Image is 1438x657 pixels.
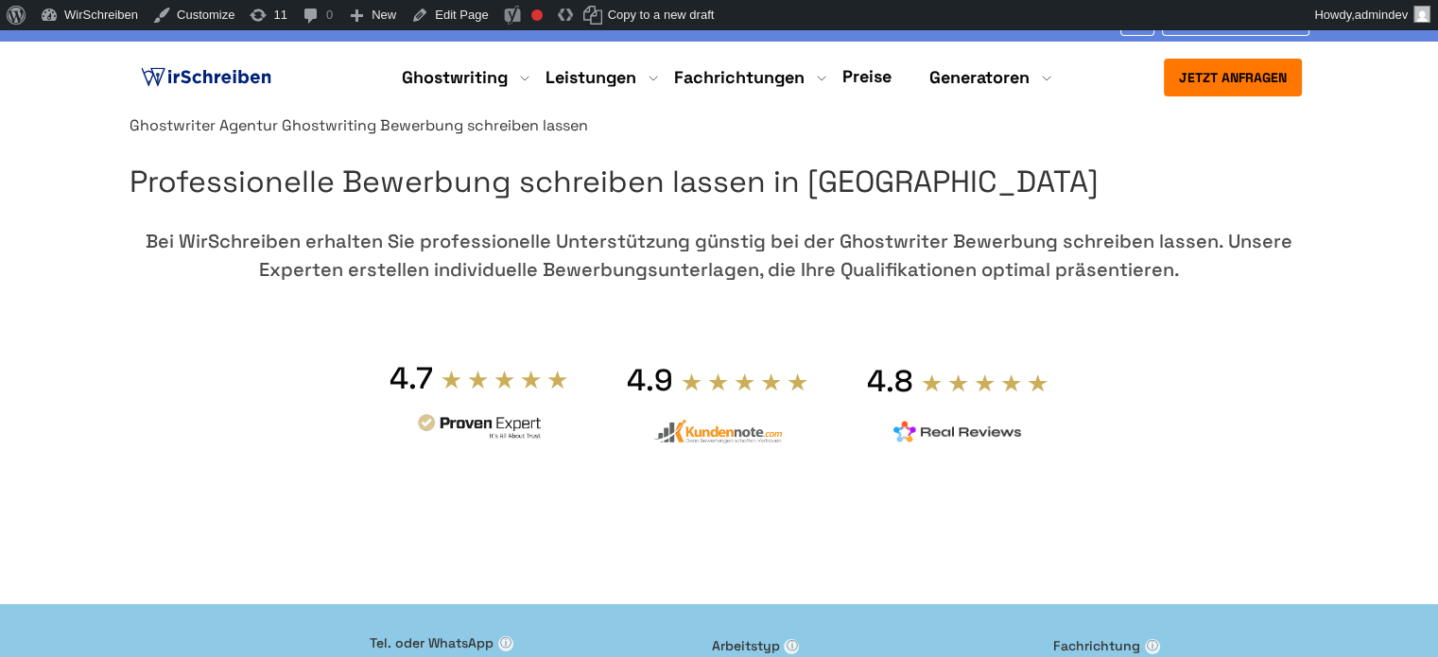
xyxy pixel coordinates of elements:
[130,227,1309,284] div: Bei WirSchreiben erhalten Sie professionelle Unterstützung günstig bei der Ghostwriter Bewerbung ...
[842,65,892,87] a: Preise
[1053,635,1380,656] label: Fachrichtung
[546,66,636,89] a: Leistungen
[282,115,376,135] a: Ghostwriting
[130,115,278,135] a: Ghostwriter Agentur
[893,421,1022,443] img: realreviews
[498,636,513,651] span: ⓘ
[380,115,588,135] span: Bewerbung schreiben lassen
[370,632,697,653] label: Tel. oder WhatsApp
[1164,59,1302,96] button: Jetzt anfragen
[867,362,913,400] div: 4.8
[1355,8,1408,22] span: admindev
[784,639,799,654] span: ⓘ
[653,419,782,444] img: kundennote
[137,63,275,92] img: logo ghostwriter-österreich
[921,372,1049,393] img: stars
[130,158,1309,206] h1: Professionelle Bewerbung schreiben lassen in [GEOGRAPHIC_DATA]
[390,359,433,397] div: 4.7
[681,372,809,392] img: stars
[402,66,508,89] a: Ghostwriting
[674,66,805,89] a: Fachrichtungen
[711,635,1038,656] label: Arbeitstyp
[441,369,569,389] img: stars
[929,66,1030,89] a: Generatoren
[1145,639,1160,654] span: ⓘ
[627,361,673,399] div: 4.9
[531,9,543,21] div: Focus keyphrase not set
